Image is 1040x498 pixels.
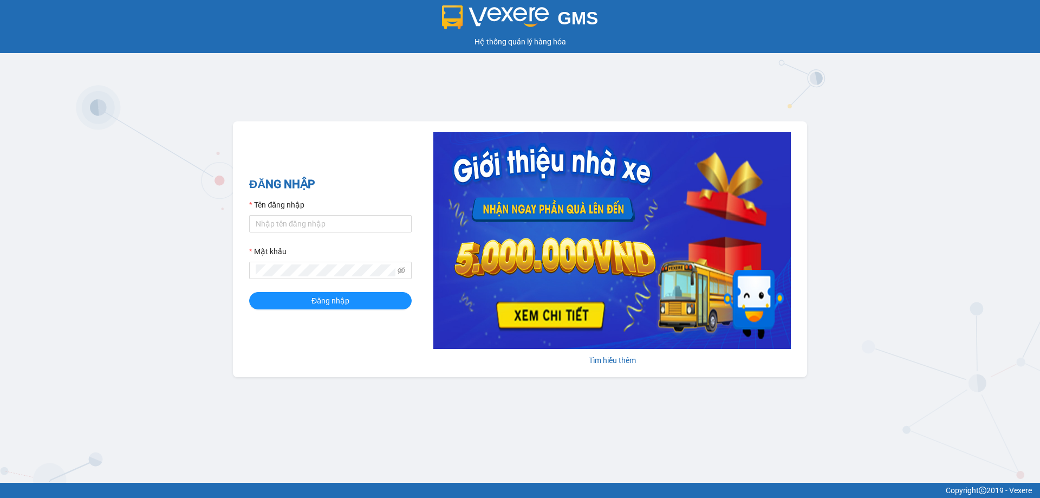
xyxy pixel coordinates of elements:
label: Mật khẩu [249,245,287,257]
span: GMS [557,8,598,28]
button: Đăng nhập [249,292,412,309]
span: eye-invisible [398,267,405,274]
div: Tìm hiểu thêm [433,354,791,366]
h2: ĐĂNG NHẬP [249,176,412,193]
span: copyright [979,487,986,494]
input: Mật khẩu [256,264,395,276]
div: Copyright 2019 - Vexere [8,484,1032,496]
label: Tên đăng nhập [249,199,304,211]
img: banner-0 [433,132,791,349]
input: Tên đăng nhập [249,215,412,232]
a: GMS [442,16,599,25]
img: logo 2 [442,5,549,29]
span: Đăng nhập [311,295,349,307]
div: Hệ thống quản lý hàng hóa [3,36,1037,48]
